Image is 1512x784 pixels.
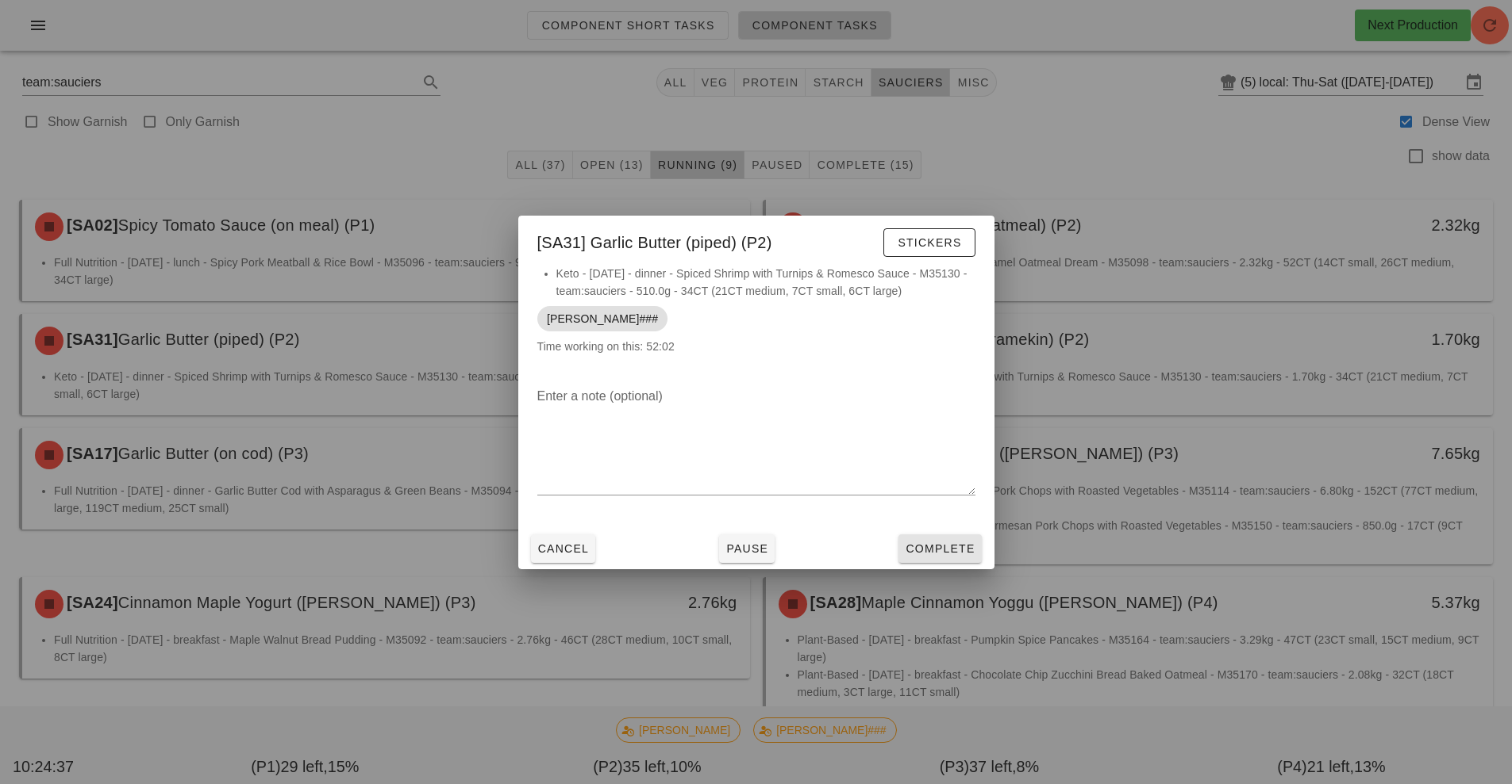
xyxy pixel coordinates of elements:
div: Time working on this: 52:02 [518,265,995,371]
span: Complete [905,542,975,555]
span: Cancel [537,542,590,555]
button: Complete [898,534,981,563]
span: Stickers [897,236,961,249]
button: Stickers [883,228,975,257]
span: Pause [725,542,768,555]
button: Pause [719,534,775,563]
span: [PERSON_NAME]### [547,306,658,331]
li: Keto - [DATE] - dinner - Spiced Shrimp with Turnips & Romesco Sauce - M35130 - team:sauciers - 51... [556,265,975,300]
button: Cancel [531,534,596,563]
div: [SA31] Garlic Butter (piped) (P2) [518,216,995,265]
